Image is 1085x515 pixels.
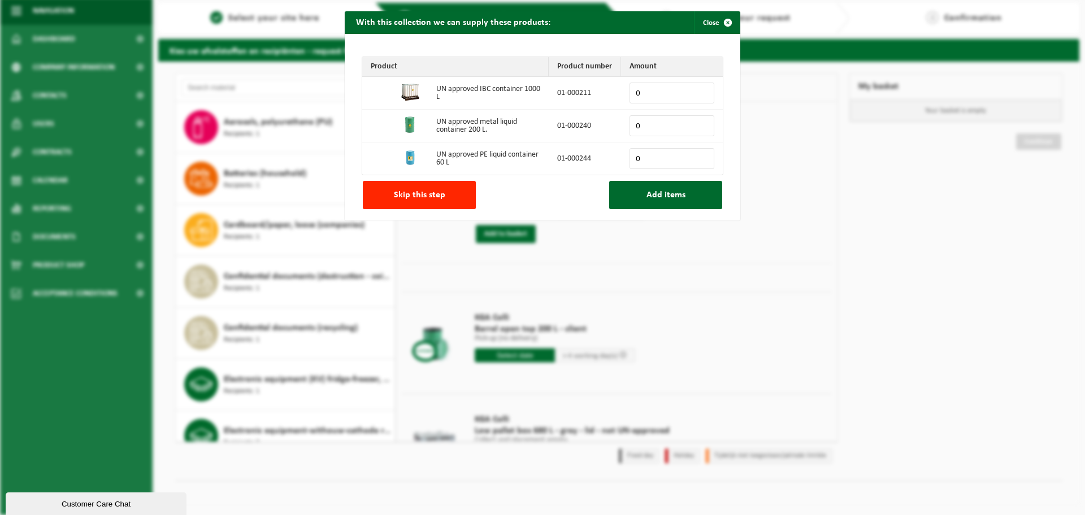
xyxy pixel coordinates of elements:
[428,110,549,142] td: UN approved metal liquid container 200 L.
[549,77,621,110] td: 01-000211
[6,490,189,515] iframe: chat widget
[621,57,723,77] th: Amount
[345,11,562,33] h2: With this collection we can supply these products:
[549,57,621,77] th: Product number
[401,149,419,167] img: 01-000244
[609,181,722,209] button: Add items
[394,191,445,200] span: Skip this step
[401,116,419,134] img: 01-000240
[428,77,549,110] td: UN approved IBC container 1000 L
[362,57,549,77] th: Product
[694,11,739,34] button: Close
[401,83,419,101] img: 01-000211
[549,142,621,175] td: 01-000244
[646,191,685,200] span: Add items
[363,181,476,209] button: Skip this step
[428,142,549,175] td: UN approved PE liquid container 60 L
[549,110,621,142] td: 01-000240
